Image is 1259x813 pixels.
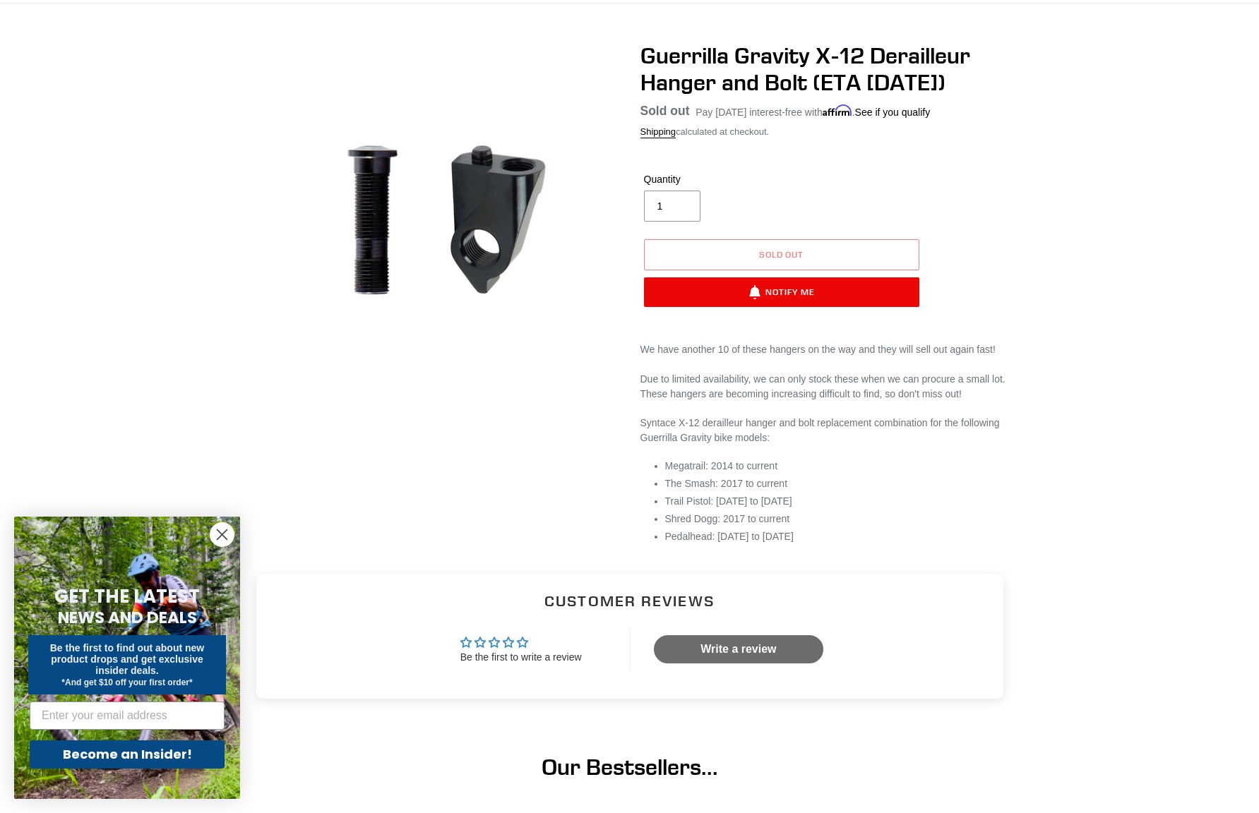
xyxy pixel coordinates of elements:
[61,677,192,687] span: *And get $10 off your first order*
[644,277,919,307] button: Notify Me
[210,522,234,547] button: Close dialog
[640,42,1015,97] h1: Guerrilla Gravity X-12 Derailleur Hanger and Bolt (ETA [DATE])
[665,494,1015,509] li: Trail Pistol: [DATE] to [DATE]
[644,172,778,187] label: Quantity
[245,754,1015,781] h1: Our Bestsellers...
[640,416,1015,445] p: Syntace X-12 derailleur hanger and bolt replacement combination for the following Guerrilla Gravi...
[665,529,1015,544] li: Pedalhead: [DATE] to [DATE]
[640,126,676,138] a: Shipping
[30,701,225,730] input: Enter your email address
[50,642,205,676] span: Be the first to find out about new product drops and get exclusive insider deals.
[665,512,1015,526] li: Shred Dogg: 2017 to current
[665,476,1015,491] li: The Smash: 2017 to current
[460,651,582,665] div: Be the first to write a review
[54,584,200,609] span: GET THE LATEST
[30,740,225,769] button: Become an Insider!
[855,107,931,118] a: See if you qualify - Learn more about Affirm Financing (opens in modal)
[58,606,197,629] span: NEWS AND DEALS
[640,342,1015,402] p: We have another 10 of these hangers on the way and they will sell out again fast! Due to limited ...
[460,634,582,651] div: Average rating is 0.00 stars
[665,459,1015,474] li: Megatrail: 2014 to current
[696,102,930,120] p: Pay [DATE] interest-free with .
[644,239,919,270] button: Sold out
[640,125,1015,139] div: calculated at checkout.
[640,104,690,118] span: Sold out
[759,249,804,260] span: Sold out
[268,591,992,611] h2: Customer Reviews
[823,104,852,116] span: Affirm
[654,635,823,663] a: Write a review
